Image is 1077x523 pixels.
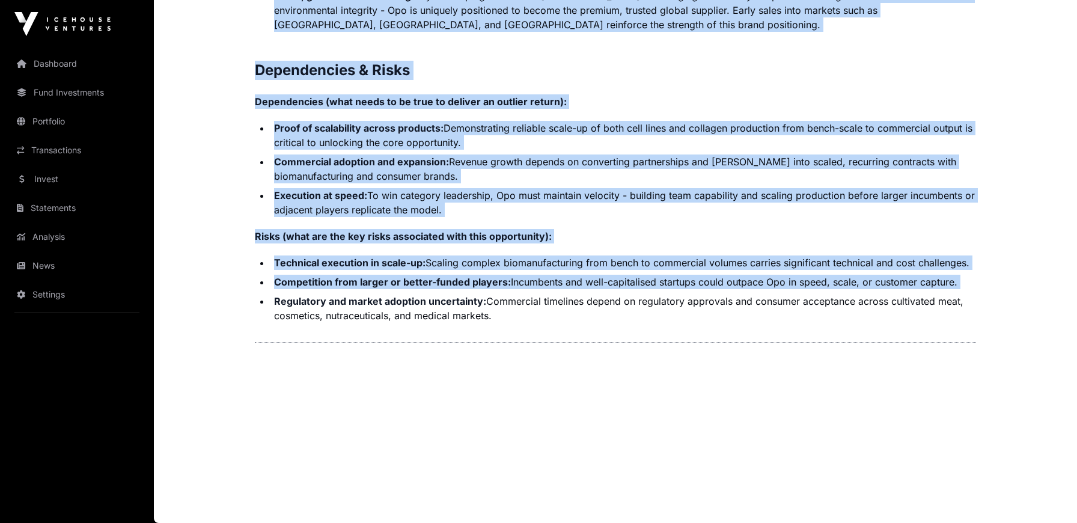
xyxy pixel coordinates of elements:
strong: Dependencies (what needs to be true to deliver an outlier return): [255,96,567,108]
strong: Execution at speed: [274,189,367,201]
li: Scaling complex biomanufacturing from bench to commercial volumes carries significant technical a... [270,255,976,270]
strong: Risks (what are the key risks associated with this opportunity): [255,230,552,242]
strong: Competition from larger or better-funded players: [274,276,511,288]
a: Settings [10,281,144,308]
li: Incumbents and well-capitalised startups could outpace Opo in speed, scale, or customer capture. [270,275,976,289]
strong: Technical execution in scale-up: [274,257,426,269]
strong: Proof of scalability across products: [274,122,444,134]
iframe: Chat Widget [1017,465,1077,523]
li: Commercial timelines depend on regulatory approvals and consumer acceptance across cultivated mea... [270,294,976,323]
a: News [10,252,144,279]
li: Demonstrating reliable scale-up of both cell lines and collagen production from bench-scale to co... [270,121,976,150]
img: Icehouse Ventures Logo [14,12,111,36]
a: Statements [10,195,144,221]
a: Fund Investments [10,79,144,106]
strong: Commercial adoption and expansion: [274,156,449,168]
a: Analysis [10,224,144,250]
li: To win category leadership, Opo must maintain velocity - building team capability and scaling pro... [270,188,976,217]
h2: Dependencies & Risks [255,61,976,80]
a: Dashboard [10,50,144,77]
a: Transactions [10,137,144,164]
a: Invest [10,166,144,192]
strong: Regulatory and market adoption uncertainty: [274,295,486,307]
li: Revenue growth depends on converting partnerships and [PERSON_NAME] into scaled, recurring contra... [270,154,976,183]
a: Portfolio [10,108,144,135]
